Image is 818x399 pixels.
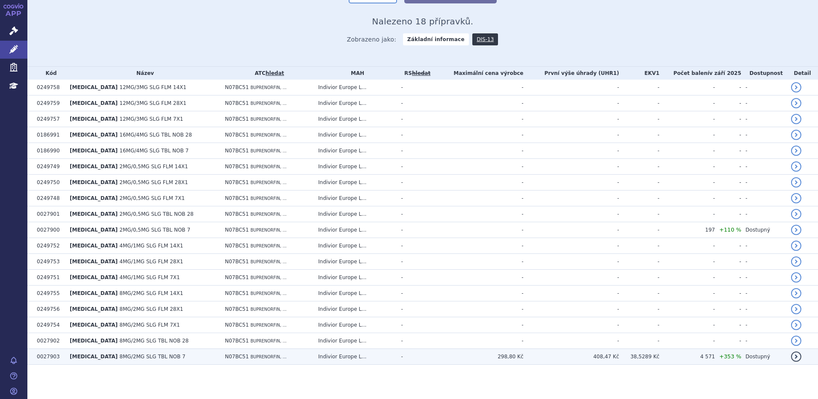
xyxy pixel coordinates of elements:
[791,272,801,283] a: detail
[791,256,801,267] a: detail
[70,84,118,90] span: [MEDICAL_DATA]
[314,349,397,365] td: Indivior Europe L...
[225,274,249,280] span: N07BC51
[741,111,787,127] td: -
[314,238,397,254] td: Indivior Europe L...
[70,322,118,328] span: [MEDICAL_DATA]
[65,67,221,80] th: Název
[524,111,619,127] td: -
[715,317,741,333] td: -
[225,322,249,328] span: N07BC51
[619,159,659,175] td: -
[397,222,434,238] td: -
[314,301,397,317] td: Indivior Europe L...
[33,222,65,238] td: 0027900
[70,306,118,312] span: [MEDICAL_DATA]
[314,317,397,333] td: Indivior Europe L...
[70,164,118,170] span: [MEDICAL_DATA]
[250,180,286,185] span: BUPRENORFIN, ...
[659,95,715,111] td: -
[397,317,434,333] td: -
[524,206,619,222] td: -
[119,116,183,122] span: 12MG/3MG SLG FLM 7X1
[619,143,659,159] td: -
[619,238,659,254] td: -
[715,143,741,159] td: -
[715,254,741,270] td: -
[741,238,787,254] td: -
[659,175,715,191] td: -
[659,111,715,127] td: -
[787,67,818,80] th: Detail
[472,33,498,45] a: DIS-13
[434,270,524,286] td: -
[250,149,286,153] span: BUPRENORFIN, ...
[741,127,787,143] td: -
[741,301,787,317] td: -
[347,33,397,45] span: Zobrazeno jako:
[741,206,787,222] td: -
[70,211,118,217] span: [MEDICAL_DATA]
[715,191,741,206] td: -
[791,146,801,156] a: detail
[524,333,619,349] td: -
[70,132,118,138] span: [MEDICAL_DATA]
[434,191,524,206] td: -
[33,143,65,159] td: 0186990
[397,67,434,80] th: RS
[266,70,284,76] a: hledat
[314,143,397,159] td: Indivior Europe L...
[619,191,659,206] td: -
[250,164,286,169] span: BUPRENORFIN, ...
[741,67,787,80] th: Dostupnost
[719,353,741,360] span: +353 %
[434,286,524,301] td: -
[70,195,118,201] span: [MEDICAL_DATA]
[70,259,118,265] span: [MEDICAL_DATA]
[715,238,741,254] td: -
[715,127,741,143] td: -
[434,238,524,254] td: -
[397,191,434,206] td: -
[225,259,249,265] span: N07BC51
[314,333,397,349] td: Indivior Europe L...
[659,301,715,317] td: -
[397,175,434,191] td: -
[619,270,659,286] td: -
[397,349,434,365] td: -
[524,191,619,206] td: -
[434,206,524,222] td: -
[250,212,286,217] span: BUPRENORFIN, ...
[119,354,185,360] span: 8MG/2MG SLG TBL NOB 7
[33,159,65,175] td: 0249749
[434,67,524,80] th: Maximální cena výrobce
[659,222,715,238] td: 197
[659,159,715,175] td: -
[741,222,787,238] td: Dostupný
[119,179,188,185] span: 2MG/0,5MG SLG FLM 28X1
[709,70,741,76] span: v září 2025
[659,333,715,349] td: -
[250,244,286,248] span: BUPRENORFIN, ...
[741,80,787,95] td: -
[70,179,118,185] span: [MEDICAL_DATA]
[70,116,118,122] span: [MEDICAL_DATA]
[225,148,249,154] span: N07BC51
[659,286,715,301] td: -
[619,95,659,111] td: -
[434,143,524,159] td: -
[741,143,787,159] td: -
[70,227,118,233] span: [MEDICAL_DATA]
[524,95,619,111] td: -
[397,286,434,301] td: -
[715,95,741,111] td: -
[119,100,186,106] span: 12MG/3MG SLG FLM 28X1
[225,306,249,312] span: N07BC51
[619,206,659,222] td: -
[397,143,434,159] td: -
[741,349,787,365] td: Dostupný
[619,286,659,301] td: -
[119,290,183,296] span: 8MG/2MG SLG FLM 14X1
[719,226,741,233] span: +110 %
[434,333,524,349] td: -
